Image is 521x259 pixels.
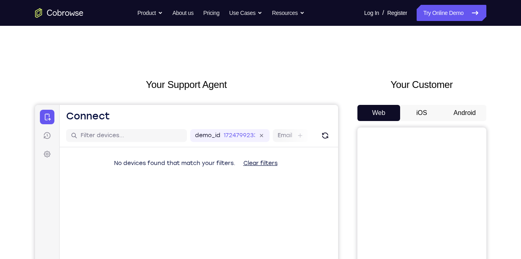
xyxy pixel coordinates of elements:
a: Pricing [203,5,219,21]
button: 6-digit code [139,243,188,259]
button: Clear filters [202,50,249,67]
a: Log In [364,5,379,21]
a: Register [387,5,407,21]
button: iOS [400,105,443,121]
button: Web [357,105,401,121]
span: / [382,8,384,18]
a: About us [172,5,193,21]
button: Product [137,5,163,21]
span: No devices found that match your filters. [79,55,200,62]
h2: Your Customer [357,77,486,92]
a: Go to the home page [35,8,83,18]
button: Resources [272,5,305,21]
h2: Your Support Agent [35,77,338,92]
a: Try Online Demo [417,5,486,21]
button: Android [443,105,486,121]
button: Use Cases [229,5,262,21]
